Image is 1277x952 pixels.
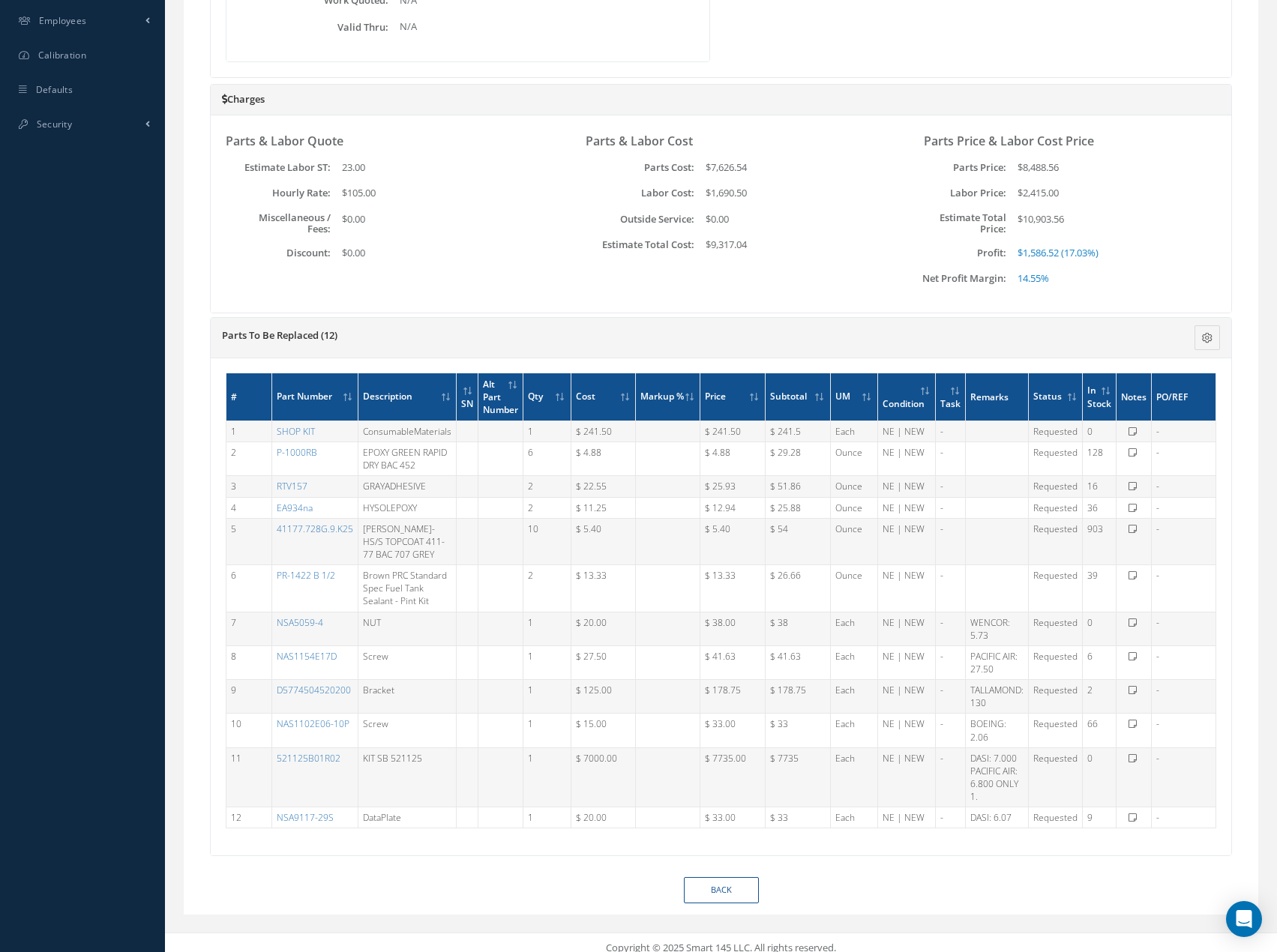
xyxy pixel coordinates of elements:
td: NE | NEW [877,476,935,497]
td: NUT [358,612,457,645]
label: Parts Price: [901,162,1006,173]
a: SHOP KIT [277,425,315,438]
div: $0.00 [694,212,878,227]
td: 3 [226,476,272,497]
td: Requested [1029,565,1083,612]
td: 12 [226,807,272,828]
td: ConsumableMaterials [358,421,457,442]
td: Ounce [830,565,877,612]
td: 4 [226,497,272,518]
span: - [1156,480,1159,492]
th: PO/REF [1152,373,1216,421]
span: - [1156,650,1159,663]
td: Requested [1029,476,1083,497]
a: D5774504520200 [277,684,351,696]
td: Requested [1029,442,1083,476]
td: $ 13.33 [700,565,765,612]
td: $ 11.25 [571,497,635,518]
td: 1 [523,680,571,714]
td: $ 33.00 [700,714,765,747]
label: Estimate Total Cost: [563,239,694,250]
td: WENCOR: 5.73 [966,612,1029,645]
td: Ounce [830,497,877,518]
a: 521125B01R02 [277,752,340,765]
label: Estimate Total Price: [901,212,1006,235]
td: $ 54 [765,518,830,564]
td: $ 25.88 [765,497,830,518]
h3: Parts & Labor Cost [586,134,856,148]
td: NE | NEW [877,518,935,564]
label: Net Profit Margin: [901,273,1006,284]
td: - [936,565,966,612]
td: PACIFIC AIR: 27.50 [966,645,1029,679]
div: $0.00 [331,246,514,261]
td: DASI: 7.000 PACIFIC AIR: 6.800 ONLY 1. [966,747,1029,807]
td: 0 [1083,612,1117,645]
span: Defaults [36,83,73,96]
td: - [936,747,966,807]
td: NE | NEW [877,747,935,807]
span: $1,586.52 (17.03%) [1018,246,1099,259]
td: - [936,807,966,828]
td: $ 41.63 [700,645,765,679]
label: Miscellaneous / Fees: [226,212,331,235]
td: BOEING: 2.06 [966,714,1029,747]
div: $9,317.04 [694,238,878,253]
th: Subtotal [765,373,830,421]
a: PR-1422 B 1/2 [277,569,335,582]
a: NAS1102E06-10P [277,717,349,730]
td: $ 33 [765,807,830,828]
td: DataPlate [358,807,457,828]
td: 9 [226,680,272,714]
td: Screw [358,714,457,747]
a: 41177.728G.9.K25 [277,522,353,535]
div: $105.00 [331,186,514,201]
div: 23.00 [331,160,514,175]
div: $7,626.54 [694,160,878,175]
td: $ 241.5 [765,421,830,442]
td: NE | NEW [877,714,935,747]
td: $ 29.28 [765,442,830,476]
td: Screw [358,645,457,679]
a: P-1000RB [277,446,317,459]
td: 6 [523,442,571,476]
td: - [936,421,966,442]
th: Notes [1117,373,1152,421]
td: Requested [1029,421,1083,442]
td: 2 [226,442,272,476]
td: NE | NEW [877,421,935,442]
label: Hourly Rate: [226,187,331,199]
td: - [936,612,966,645]
td: - [936,442,966,476]
td: - [936,476,966,497]
td: - [936,518,966,564]
span: - [1156,811,1159,824]
th: Task [936,373,966,421]
td: $ 178.75 [700,680,765,714]
th: UM [830,373,877,421]
td: 6 [1083,645,1117,679]
div: $0.00 [331,212,514,235]
td: Bracket [358,680,457,714]
td: NE | NEW [877,565,935,612]
td: Brown PRC Standard Spec Fuel Tank Sealant - Pint Kit [358,565,457,612]
a: EA934na [277,501,313,514]
td: Requested [1029,518,1083,564]
td: 16 [1083,476,1117,497]
td: 128 [1083,442,1117,476]
td: Ounce [830,518,877,564]
td: Requested [1029,680,1083,714]
td: - [936,645,966,679]
td: Each [830,680,877,714]
td: 66 [1083,714,1117,747]
td: $ 7735 [765,747,830,807]
td: 1 [523,421,571,442]
td: 1 [226,421,272,442]
div: Open Intercom Messenger [1226,901,1262,937]
span: Employees [39,14,87,27]
td: Requested [1029,807,1083,828]
td: - [936,680,966,714]
td: 8 [226,645,272,679]
label: Profit: [901,247,1006,259]
span: Calibration [38,49,86,61]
